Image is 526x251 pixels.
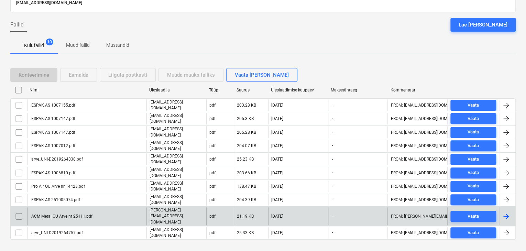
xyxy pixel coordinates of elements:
[468,169,479,177] div: Vaata
[209,214,216,219] div: pdf
[331,170,334,176] span: -
[271,171,283,175] div: [DATE]
[237,157,254,162] div: 25.23 KB
[150,140,204,152] p: [EMAIL_ADDRESS][DOMAIN_NAME]
[271,143,283,148] div: [DATE]
[150,207,204,225] p: [PERSON_NAME][EMAIL_ADDRESS][DOMAIN_NAME]
[237,171,256,175] div: 203.66 KB
[331,183,334,189] span: -
[150,227,204,239] p: [EMAIL_ADDRESS][DOMAIN_NAME]
[150,153,204,165] p: [EMAIL_ADDRESS][DOMAIN_NAME]
[30,157,83,162] div: arve_UNI-D2019264838.pdf
[450,154,496,165] button: Vaata
[106,42,129,49] p: Mustandid
[149,88,204,92] div: Üleslaadija
[331,129,334,135] span: -
[66,42,90,49] p: Muud failid
[271,197,283,202] div: [DATE]
[450,194,496,205] button: Vaata
[237,88,265,92] div: Suurus
[46,39,53,45] span: 10
[30,88,144,92] div: Nimi
[209,197,216,202] div: pdf
[468,229,479,237] div: Vaata
[10,21,24,29] span: Failid
[237,230,254,235] div: 25.33 KB
[450,127,496,138] button: Vaata
[331,102,334,108] span: -
[331,213,334,219] span: -
[30,230,83,235] div: arve_UNI-D2019264757.pdf
[468,101,479,109] div: Vaata
[450,211,496,222] button: Vaata
[468,182,479,190] div: Vaata
[30,197,80,202] div: ESPAK AS 251005074.pdf
[450,181,496,192] button: Vaata
[209,171,216,175] div: pdf
[209,157,216,162] div: pdf
[24,42,44,49] p: Kulufailid
[209,130,216,135] div: pdf
[271,184,283,189] div: [DATE]
[468,115,479,123] div: Vaata
[468,196,479,204] div: Vaata
[271,230,283,235] div: [DATE]
[271,103,283,108] div: [DATE]
[237,130,256,135] div: 205.28 KB
[391,88,445,92] div: Kommentaar
[468,212,479,220] div: Vaata
[271,130,283,135] div: [DATE]
[209,143,216,148] div: pdf
[237,197,256,202] div: 204.39 KB
[468,155,479,163] div: Vaata
[492,218,526,251] div: Vestlusvidin
[237,143,256,148] div: 204.07 KB
[30,103,75,108] div: ESPAK AS 1007155.pdf
[150,126,204,138] p: [EMAIL_ADDRESS][DOMAIN_NAME]
[209,88,231,92] div: Tüüp
[459,20,507,29] div: Lae [PERSON_NAME]
[150,181,204,192] p: [EMAIL_ADDRESS][DOMAIN_NAME]
[237,184,256,189] div: 138.47 KB
[30,214,92,219] div: ACM Metal OÜ Arve nr 25111.pdf
[235,70,289,79] div: Vaata [PERSON_NAME]
[450,140,496,151] button: Vaata
[150,99,204,111] p: [EMAIL_ADDRESS][DOMAIN_NAME]
[150,113,204,124] p: [EMAIL_ADDRESS][DOMAIN_NAME]
[237,214,254,219] div: 21.19 KB
[30,184,85,189] div: Pro Air OÜ Arve nr 14423.pdf
[30,143,75,148] div: ESPAK AS 1007012.pdf
[468,128,479,136] div: Vaata
[209,230,216,235] div: pdf
[271,116,283,121] div: [DATE]
[450,18,516,32] button: Lae [PERSON_NAME]
[331,88,385,92] div: Maksetähtaeg
[450,167,496,178] button: Vaata
[271,88,325,92] div: Üleslaadimise kuupäev
[237,103,256,108] div: 203.28 KB
[209,103,216,108] div: pdf
[30,116,75,121] div: ESPAK AS 1007147.pdf
[468,142,479,150] div: Vaata
[30,171,75,175] div: ESPAK AS 1006810.pdf
[237,116,254,121] div: 205.3 KB
[450,100,496,111] button: Vaata
[150,194,204,206] p: [EMAIL_ADDRESS][DOMAIN_NAME]
[150,167,204,178] p: [EMAIL_ADDRESS][DOMAIN_NAME]
[209,184,216,189] div: pdf
[30,130,75,135] div: ESPAK AS 1007147.pdf
[226,68,297,82] button: Vaata [PERSON_NAME]
[331,143,334,149] span: -
[271,157,283,162] div: [DATE]
[331,116,334,122] span: -
[331,197,334,203] span: -
[450,227,496,238] button: Vaata
[271,214,283,219] div: [DATE]
[492,218,526,251] iframe: Chat Widget
[331,230,334,236] span: -
[209,116,216,121] div: pdf
[450,113,496,124] button: Vaata
[331,156,334,162] span: -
